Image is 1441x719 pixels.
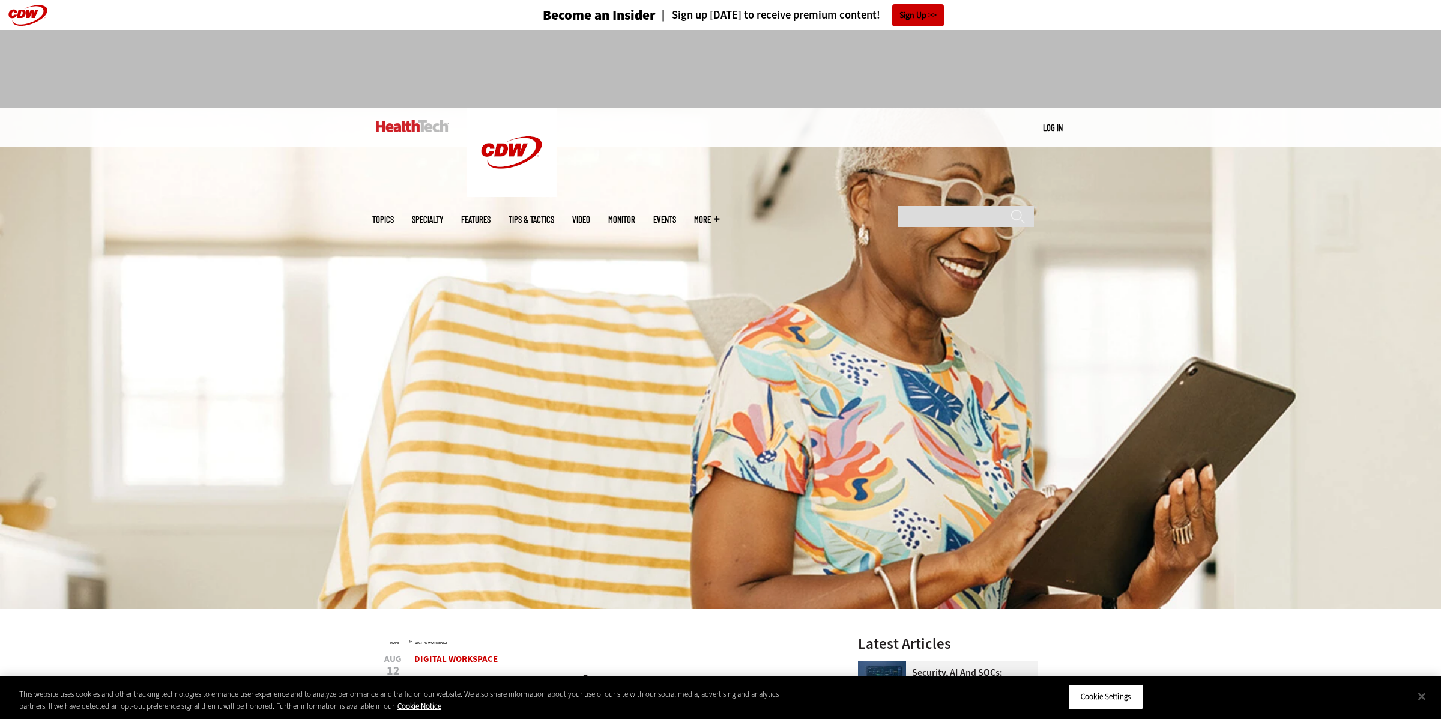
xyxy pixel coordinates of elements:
[498,8,656,22] a: Become an Insider
[1043,122,1063,133] a: Log in
[414,653,498,665] a: Digital Workspace
[858,661,906,709] img: security team in high-tech computer room
[892,4,944,26] a: Sign Up
[372,215,394,224] span: Topics
[1409,683,1435,709] button: Close
[461,215,491,224] a: Features
[415,640,447,645] a: Digital Workspace
[384,665,402,677] span: 12
[390,636,826,646] div: »
[858,668,1031,697] a: Security, AI and SOCs: What’s Relevant for Healthcare Organizations
[384,655,402,664] span: Aug
[543,8,656,22] h3: Become an Insider
[656,10,880,21] a: Sign up [DATE] to receive premium content!
[412,215,443,224] span: Specialty
[467,187,557,200] a: CDW
[502,42,939,96] iframe: advertisement
[397,701,441,711] a: More information about your privacy
[467,108,557,197] img: Home
[858,661,912,670] a: security team in high-tech computer room
[376,120,449,132] img: Home
[390,640,399,645] a: Home
[653,215,676,224] a: Events
[608,215,635,224] a: MonITor
[572,215,590,224] a: Video
[858,636,1038,651] h3: Latest Articles
[694,215,719,224] span: More
[1043,121,1063,134] div: User menu
[509,215,554,224] a: Tips & Tactics
[1068,684,1143,709] button: Cookie Settings
[19,688,793,712] div: This website uses cookies and other tracking technologies to enhance user experience and to analy...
